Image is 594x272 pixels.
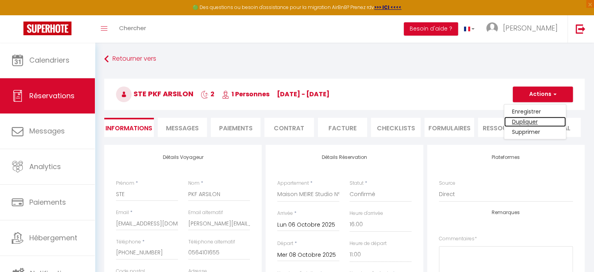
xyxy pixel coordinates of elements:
[439,235,477,243] label: Commentaires
[478,118,528,137] li: Ressources
[113,15,152,43] a: Chercher
[29,162,61,171] span: Analytics
[439,180,455,187] label: Source
[504,127,566,137] a: Supprimer
[439,155,573,160] h4: Plateformes
[350,210,383,217] label: Heure d'arrivée
[425,118,474,137] li: FORMULAIRES
[222,90,269,99] span: 1 Personnes
[504,117,566,127] a: Dupliquer
[277,180,309,187] label: Appartement
[116,238,141,246] label: Téléphone
[29,233,77,243] span: Hébergement
[29,126,65,136] span: Messages
[29,197,66,207] span: Paiements
[404,22,458,36] button: Besoin d'aide ?
[119,24,146,32] span: Chercher
[104,118,154,137] li: Informations
[503,23,558,33] span: [PERSON_NAME]
[480,15,567,43] a: ... [PERSON_NAME]
[371,118,421,137] li: CHECKLISTS
[439,210,573,215] h4: Remarques
[486,22,498,34] img: ...
[188,180,200,187] label: Nom
[188,238,235,246] label: Téléphone alternatif
[116,89,193,99] span: STE PKF ARSILON
[104,52,585,66] a: Retourner vers
[277,210,293,217] label: Arrivée
[211,118,260,137] li: Paiements
[350,180,364,187] label: Statut
[201,90,214,99] span: 2
[23,22,71,35] img: Super Booking
[374,4,401,11] a: >>> ICI <<<<
[116,155,250,160] h4: Détails Voyageur
[318,118,367,137] li: Facture
[188,209,223,216] label: Email alternatif
[29,55,70,65] span: Calendriers
[116,180,134,187] label: Prénom
[513,86,573,102] button: Actions
[264,118,314,137] li: Contrat
[576,24,585,34] img: logout
[350,240,387,247] label: Heure de départ
[504,106,566,117] a: Enregistrer
[277,155,411,160] h4: Détails Réservation
[277,90,330,99] span: [DATE] - [DATE]
[277,240,293,247] label: Départ
[29,91,75,101] span: Réservations
[166,124,199,133] span: Messages
[116,209,129,216] label: Email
